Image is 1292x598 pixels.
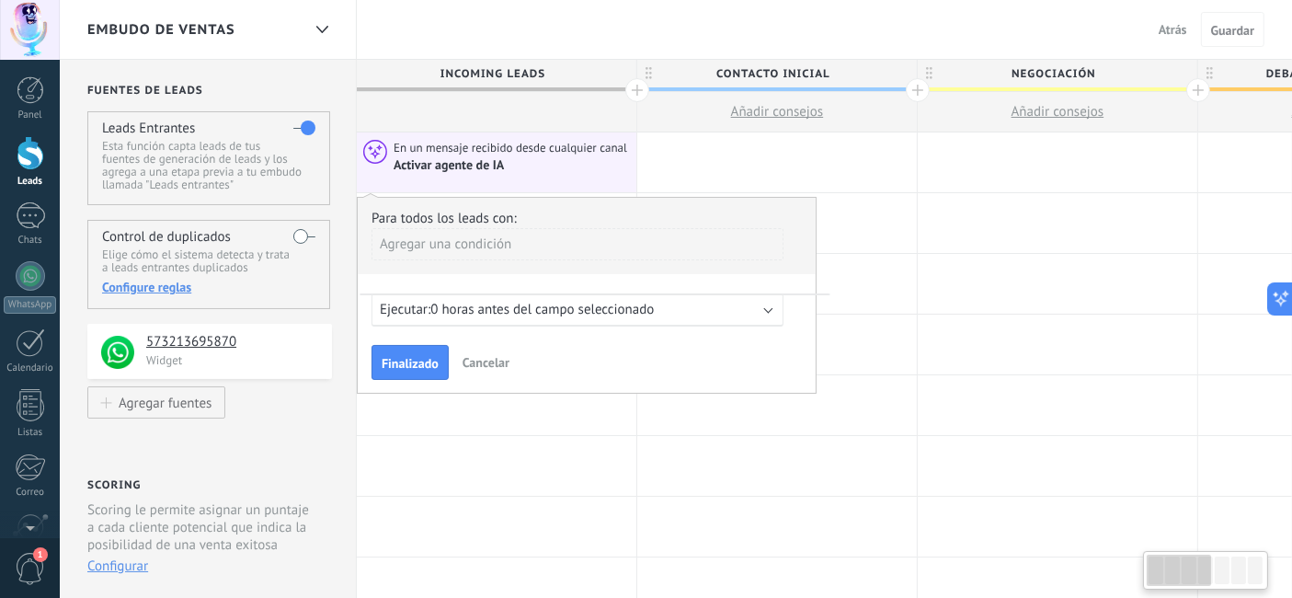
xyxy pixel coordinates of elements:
div: Leads [4,176,57,188]
p: Widget [146,352,321,368]
span: Negociación [918,60,1188,88]
div: Listas [4,427,57,439]
span: Contacto inicial [637,60,908,88]
div: Activar agente de IA [394,157,507,174]
button: Configurar [87,558,148,575]
div: Agregar una condición [372,228,783,260]
div: Incoming leads [357,60,636,87]
span: Atrás [1159,21,1187,38]
button: Añadir consejos [918,92,1197,132]
span: Añadir consejos [731,103,824,121]
p: Esta función capta leads de tus fuentes de generación de leads y los agrega a una etapa previa a ... [102,140,314,191]
div: Correo [4,487,57,499]
button: Guardar [1201,12,1264,47]
span: En un mensaje recibido desde cualquier canal [394,140,630,156]
p: Scoring le permite asignar un puntaje a cada cliente potencial que indica la posibilidad de una v... [87,501,316,554]
button: Cancelar [455,349,517,376]
button: Atrás [1151,16,1195,43]
span: Cancelar [463,354,509,371]
div: WhatsApp [4,296,56,314]
span: Ejecutar: [380,301,430,318]
h4: Control de duplicados [102,228,231,246]
span: Añadir consejos [1012,103,1104,121]
button: Finalizado [372,345,449,380]
span: 1 [33,547,48,562]
span: Guardar [1211,24,1254,37]
div: Embudo de ventas [306,12,337,48]
div: Configure reglas [102,279,314,295]
h4: Leads Entrantes [102,120,195,137]
h4: 573213695870 [146,333,318,351]
img: logo_min.png [101,336,134,369]
button: Añadir consejos [637,92,917,132]
div: Calendario [4,362,57,374]
div: Panel [4,109,57,121]
button: Agregar fuentes [87,386,225,419]
div: Contacto inicial [637,60,917,87]
h2: Scoring [87,478,141,492]
div: Chats [4,235,57,247]
div: Negociación [918,60,1197,87]
span: Incoming leads [357,60,627,88]
p: Elige cómo el sistema detecta y trata a leads entrantes duplicados [102,248,314,274]
span: Finalizado [382,357,439,370]
div: Para todos los leads con: [372,210,802,227]
span: Embudo de ventas [87,21,235,39]
span: 0 horas antes del campo seleccionado [430,301,654,318]
div: Agregar fuentes [119,395,212,410]
h2: Fuentes de leads [87,84,332,98]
